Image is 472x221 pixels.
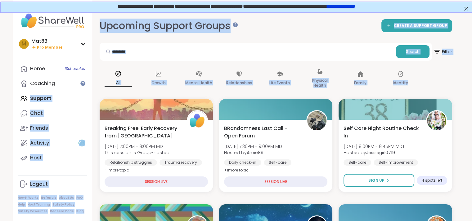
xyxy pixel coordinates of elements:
a: Referrals [41,196,56,200]
span: Hosted by [224,149,284,156]
a: Safety Resources [18,209,47,214]
a: Friends [18,121,87,136]
a: FAQ [76,196,83,200]
div: Relationship struggles [105,159,157,166]
div: Activity [30,140,49,146]
span: Breaking Free: Early Recovery from [GEOGRAPHIC_DATA] [105,125,180,140]
div: Home [30,65,45,72]
a: Activity9+ [18,136,87,150]
a: Chat [18,106,87,121]
div: Chat [30,110,43,117]
p: Life Events [269,79,290,87]
div: Self-Improvement [374,159,418,166]
div: Daily check-in [224,159,261,166]
button: Filter [433,43,452,61]
a: Logout [18,177,87,192]
div: Logout [30,181,48,188]
a: Host Training [28,202,50,207]
img: ShareWell Nav Logo [18,10,87,32]
h2: Upcoming Support Groups [100,19,236,33]
a: How It Works [18,196,38,200]
p: All [105,79,132,87]
img: Jessiegirl0719 [427,111,446,130]
span: Self Care Night Routine Check In [344,125,419,140]
a: About Us [59,196,74,200]
p: Relationships [226,79,252,87]
span: Search [406,49,420,54]
p: Identity [393,79,408,87]
iframe: Spotlight [80,81,85,86]
a: CREATE A SUPPORT GROUP [381,19,452,32]
span: CREATE A SUPPORT GROUP [394,23,447,28]
span: 9 + [79,141,84,146]
span: [DATE] 8:00PM - 8:45PM MDT [344,143,405,149]
span: [DATE] 7:00PM - 8:00PM MDT [105,143,169,149]
iframe: Spotlight [233,22,238,27]
span: This session is Group-hosted [105,149,169,156]
div: Mat83 [31,38,63,45]
img: Amie89 [307,111,326,130]
button: Sign Up [344,174,414,187]
button: Search [396,45,429,58]
a: Host [18,150,87,165]
div: Self-care [264,159,291,166]
p: Mental Health [185,79,212,87]
a: Blog [76,209,84,214]
div: Host [30,154,42,161]
a: Help [18,202,25,207]
span: M [22,40,26,48]
p: Family [354,79,366,87]
div: Friends [30,125,48,132]
div: Coaching [30,80,55,87]
p: Physical Health [306,77,334,89]
a: Safety Policy [52,202,74,207]
div: SESSION LIVE [224,176,327,187]
b: Jessiegirl0719 [366,149,395,156]
div: Trauma recovery [160,159,202,166]
img: ShareWell [188,111,207,130]
span: Hosted by [344,149,405,156]
p: Growth [151,79,166,87]
span: 1 Scheduled [65,66,85,71]
span: Sign Up [368,178,384,183]
a: Home1Scheduled [18,61,87,76]
span: Pro Member [37,45,63,50]
b: Amie89 [247,149,263,156]
div: SESSION LIVE [105,176,208,187]
a: Coaching [18,76,87,91]
span: 4 spots left [422,178,442,183]
a: Redeem Code [50,209,74,214]
span: Filter [433,44,452,59]
span: [DATE] 7:30PM - 9:00PM MDT [224,143,284,149]
div: Self-care [344,159,371,166]
span: BRandomness Last Call - Open Forum [224,125,299,140]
